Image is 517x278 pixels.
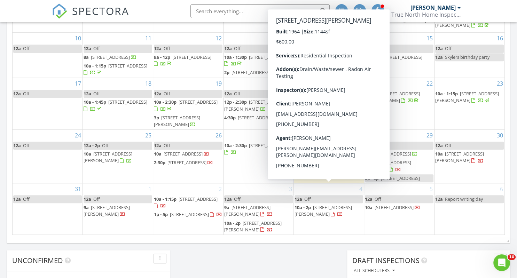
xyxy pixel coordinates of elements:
span: 10a - 1:15p [84,63,106,69]
a: 10a - 2p [STREET_ADDRESS] [365,54,422,67]
span: 9a - 12p [154,54,170,60]
span: 12a [13,45,21,51]
td: Go to August 22, 2025 [364,78,434,130]
a: 2:30p [STREET_ADDRESS] [154,159,222,167]
span: 12a [154,142,162,149]
a: 10a - 1:15p [STREET_ADDRESS] [154,195,222,210]
div: All schedulers [354,268,395,273]
td: Go to August 19, 2025 [153,78,224,130]
td: Go to August 12, 2025 [153,33,224,78]
span: [STREET_ADDRESS][PERSON_NAME] [365,90,420,103]
a: Go to August 20, 2025 [284,78,293,89]
span: 3p [154,114,159,121]
span: 4:30p [295,108,306,114]
a: Go to August 12, 2025 [214,33,223,44]
a: 10a - 1:15p [STREET_ADDRESS] [154,196,218,209]
span: [STREET_ADDRESS] [179,196,218,202]
div: [PERSON_NAME] [410,4,456,11]
td: Go to August 14, 2025 [293,33,364,78]
span: Off [93,196,100,202]
span: Off [93,45,100,51]
a: 1p [STREET_ADDRESS][US_STATE] [365,159,411,172]
span: [STREET_ADDRESS] [322,90,361,97]
span: Off [164,45,170,51]
span: 10a [84,151,91,157]
span: 9a [365,151,370,157]
span: [STREET_ADDRESS][PERSON_NAME] [224,204,271,217]
a: 9a [STREET_ADDRESS][PERSON_NAME] [224,204,273,217]
span: [STREET_ADDRESS] [179,99,218,105]
span: [STREET_ADDRESS][US_STATE] [365,159,411,172]
span: Off [445,142,452,149]
span: [STREET_ADDRESS] [167,159,206,166]
a: 10a - 2:30p [STREET_ADDRESS] [224,142,293,157]
span: 12a [435,45,443,51]
span: [STREET_ADDRESS] [108,63,147,69]
a: Go to August 19, 2025 [214,78,223,89]
a: 10a - 1:15p [STREET_ADDRESS] [84,63,147,76]
span: Off [23,90,30,97]
span: Off [234,196,241,202]
span: SPECTORA [72,3,129,18]
a: 10a [STREET_ADDRESS][PERSON_NAME] [84,150,152,165]
a: Go to August 18, 2025 [144,78,153,89]
td: Go to August 28, 2025 [293,130,364,183]
a: Go to August 17, 2025 [73,78,83,89]
td: Go to August 23, 2025 [434,78,504,130]
td: Go to August 10, 2025 [13,33,83,78]
span: [STREET_ADDRESS][PERSON_NAME] [295,142,350,155]
span: 12a [224,45,232,51]
span: [STREET_ADDRESS] [372,151,411,157]
span: 2p [224,69,229,76]
span: 8a [84,54,89,60]
span: [STREET_ADDRESS] [164,151,203,157]
span: Off [304,45,311,51]
a: Go to August 15, 2025 [425,33,434,44]
a: 10a - 1:45p [STREET_ADDRESS] [84,98,152,113]
a: 10a - 2p [STREET_ADDRESS][PERSON_NAME] [224,220,282,233]
span: 9a [224,204,229,211]
td: Go to August 24, 2025 [13,130,83,183]
td: Go to August 13, 2025 [224,33,294,78]
a: Go to September 5, 2025 [428,183,434,194]
td: Go to August 27, 2025 [224,130,294,183]
a: 10a - 2:30p [STREET_ADDRESS] [154,99,218,112]
span: 10a - 2:30p [224,142,247,149]
a: 10a [STREET_ADDRESS] [154,150,222,158]
a: 2:30p [STREET_ADDRESS] [295,98,363,106]
a: 10a - 1p [STREET_ADDRESS][PERSON_NAME] [295,54,352,67]
span: Off [304,196,311,202]
a: 10a - 1:30p [STREET_ADDRESS] [224,54,288,67]
a: Go to August 10, 2025 [73,33,83,44]
a: SPECTORA [52,9,129,24]
span: 12a - 2p [84,142,100,149]
a: 12p - 2:30p [STREET_ADDRESS][PERSON_NAME] [224,98,293,113]
td: Go to September 3, 2025 [224,183,294,235]
span: [STREET_ADDRESS][PERSON_NAME] [295,204,352,217]
span: Off [23,142,30,149]
span: Off [164,142,170,149]
a: Go to August 27, 2025 [284,130,293,141]
span: 12a [435,196,443,202]
span: [STREET_ADDRESS] [232,69,271,76]
td: Go to August 25, 2025 [83,130,153,183]
a: Go to August 31, 2025 [73,183,83,194]
a: 9a - 1p [STREET_ADDRESS][PERSON_NAME] [365,90,420,103]
span: [STREET_ADDRESS][PERSON_NAME] [224,220,282,233]
a: 10a - 2p [STREET_ADDRESS][PERSON_NAME] [295,204,363,219]
input: Search everything... [190,4,330,18]
a: 8a [STREET_ADDRESS] [84,54,136,60]
td: Go to August 17, 2025 [13,78,83,130]
a: 4:30p [STREET_ADDRESS][PERSON_NAME] [295,108,347,121]
span: Off [164,90,170,97]
td: Go to September 2, 2025 [153,183,224,235]
span: [STREET_ADDRESS] [91,54,130,60]
span: 10a [365,204,373,211]
span: 10a - 2:30p [154,99,177,105]
a: 10a - 2:30p [STREET_ADDRESS] [154,98,222,113]
span: 1p - 6p [295,142,308,149]
span: 3p - 5p [365,175,379,181]
a: 10a - 1:45p [STREET_ADDRESS] [84,99,147,112]
span: 2:30p [295,99,306,105]
span: Off [23,196,30,202]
